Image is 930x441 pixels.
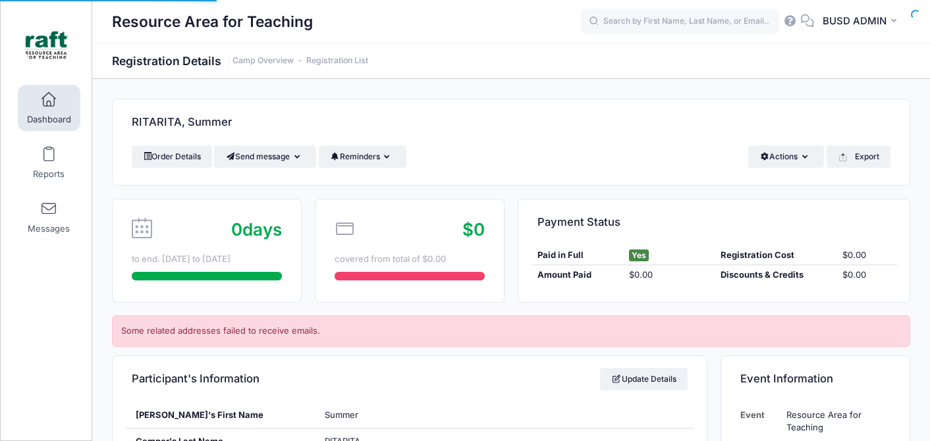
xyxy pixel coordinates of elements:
span: Messages [28,223,70,234]
span: Reports [33,169,65,180]
a: Dashboard [18,85,80,131]
button: Send message [214,145,316,168]
h4: Event Information [740,360,833,398]
button: Reminders [319,145,406,168]
a: Order Details [132,145,212,168]
a: Camp Overview [232,56,294,66]
span: $0 [462,219,485,240]
h4: Participant's Information [132,360,260,398]
button: BUSD ADMIN [814,7,910,37]
input: Search by First Name, Last Name, or Email... [581,9,779,35]
h4: RITARITA, Summer [132,104,232,142]
td: Resource Area for Teaching [780,402,890,441]
div: $0.00 [836,269,897,282]
button: Actions [748,145,824,168]
a: Messages [18,194,80,240]
div: $0.00 [836,249,897,262]
div: [PERSON_NAME]'s First Name [126,402,315,428]
a: Reports [18,140,80,186]
div: Registration Cost [714,249,836,262]
span: 0 [231,219,242,240]
a: Resource Area for Teaching [1,14,93,76]
button: Export [827,145,890,168]
img: Resource Area for Teaching [22,20,72,70]
div: $0.00 [622,269,714,282]
div: Paid in Full [531,249,622,262]
a: Registration List [306,56,368,66]
td: Event [740,402,780,441]
div: covered from total of $0.00 [335,253,485,266]
h4: Payment Status [537,203,620,241]
span: BUSD ADMIN [823,14,887,28]
span: Dashboard [27,114,71,125]
span: Summer [325,409,358,420]
div: Some related addresses failed to receive emails. [112,315,910,347]
h1: Resource Area for Teaching [112,7,313,37]
div: Discounts & Credits [714,269,836,282]
div: Amount Paid [531,269,622,282]
a: Update Details [600,368,688,390]
span: Yes [629,249,649,261]
h1: Registration Details [112,54,368,68]
div: days [231,217,282,242]
div: to end. [DATE] to [DATE] [132,253,282,266]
